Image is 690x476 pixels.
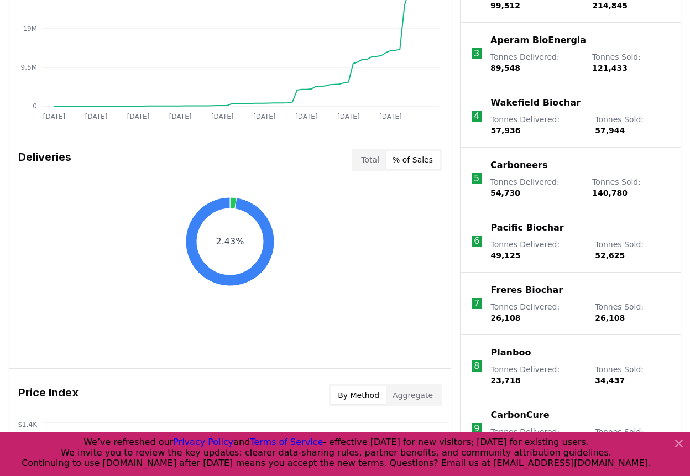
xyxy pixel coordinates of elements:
tspan: [DATE] [253,113,276,121]
span: 214,845 [592,1,628,10]
text: 2.43% [216,236,244,247]
span: 121,433 [592,64,628,72]
p: Tonnes Sold : [595,239,670,261]
a: Wakefield Biochar [491,96,581,109]
span: 57,944 [595,126,625,135]
a: Aperam BioEnergia [490,34,586,47]
h3: Price Index [18,384,79,406]
span: 89,548 [490,64,520,72]
p: Tonnes Sold : [592,51,670,74]
tspan: [DATE] [337,113,360,121]
p: Tonnes Delivered : [490,176,581,198]
span: 57,936 [491,126,521,135]
span: 26,108 [595,313,625,322]
a: Freres Biochar [491,284,563,297]
tspan: [DATE] [85,113,108,121]
span: 49,125 [491,251,521,260]
span: 34,437 [595,376,625,385]
tspan: 19M [23,25,37,33]
p: 9 [474,422,479,435]
tspan: 9.5M [21,64,37,71]
p: 7 [474,297,479,310]
p: Tonnes Delivered : [490,51,581,74]
a: Planboo [491,346,531,359]
button: Aggregate [386,386,440,404]
tspan: 0 [33,102,37,110]
p: Tonnes Sold : [595,364,670,386]
tspan: $1.4K [18,421,38,428]
p: 5 [474,172,479,185]
a: CarbonCure [491,409,550,422]
tspan: [DATE] [169,113,192,121]
span: 140,780 [592,189,628,197]
span: 54,730 [490,189,520,197]
h3: Deliveries [18,149,71,171]
p: Tonnes Delivered : [491,426,584,448]
span: 52,625 [595,251,625,260]
p: Tonnes Sold : [595,426,670,448]
span: 99,512 [490,1,520,10]
p: 8 [474,359,479,373]
p: 4 [474,109,479,123]
p: 6 [474,234,479,248]
p: Tonnes Sold : [595,301,670,323]
a: Pacific Biochar [491,221,564,234]
span: 23,718 [491,376,521,385]
span: 26,108 [491,313,521,322]
tspan: [DATE] [127,113,150,121]
p: Tonnes Sold : [592,176,670,198]
a: Carboneers [490,159,547,172]
p: Tonnes Sold : [595,114,670,136]
button: % of Sales [386,151,440,169]
p: 3 [474,47,479,60]
p: Tonnes Delivered : [491,114,584,136]
tspan: [DATE] [43,113,66,121]
p: Tonnes Delivered : [491,239,584,261]
tspan: [DATE] [211,113,234,121]
tspan: [DATE] [379,113,402,121]
tspan: [DATE] [295,113,318,121]
p: Tonnes Delivered : [491,364,584,386]
button: By Method [331,386,386,404]
button: Total [354,151,386,169]
p: Tonnes Delivered : [491,301,584,323]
